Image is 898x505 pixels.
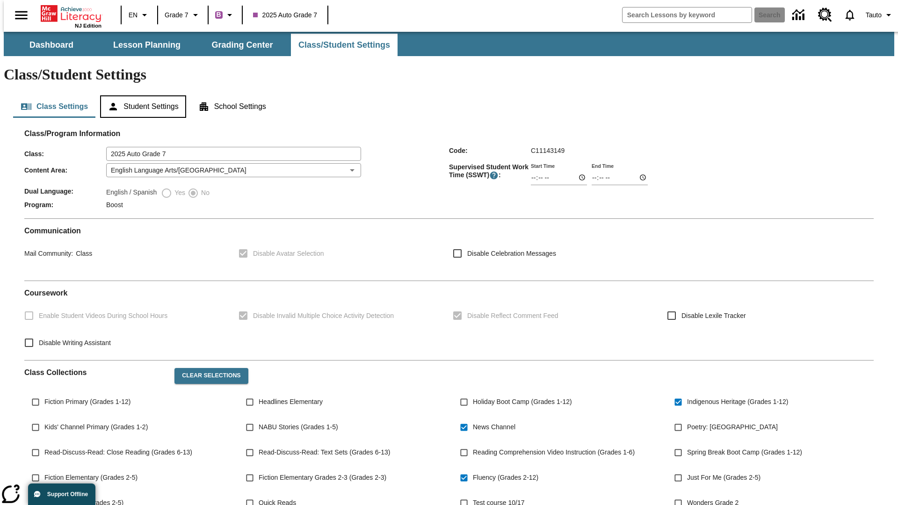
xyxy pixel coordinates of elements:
[44,447,192,457] span: Read-Discuss-Read: Close Reading (Grades 6-13)
[106,147,361,161] input: Class
[259,422,338,432] span: NABU Stories (Grades 1-5)
[473,473,538,483] span: Fluency (Grades 2-12)
[161,7,205,23] button: Grade: Grade 7, Select a grade
[866,10,882,20] span: Tauto
[100,95,186,118] button: Student Settings
[124,7,154,23] button: Language: EN, Select a language
[165,10,188,20] span: Grade 7
[253,311,394,321] span: Disable Invalid Multiple Choice Activity Detection
[13,95,95,118] button: Class Settings
[259,447,390,457] span: Read-Discuss-Read: Text Sets (Grades 6-13)
[24,129,874,138] h2: Class/Program Information
[24,201,106,209] span: Program :
[24,250,73,257] span: Mail Community :
[291,34,398,56] button: Class/Student Settings
[253,249,324,259] span: Disable Avatar Selection
[44,422,148,432] span: Kids' Channel Primary (Grades 1-2)
[4,34,398,56] div: SubNavbar
[24,368,167,377] h2: Class Collections
[838,3,862,27] a: Notifications
[174,368,248,384] button: Clear Selections
[489,171,499,180] button: Supervised Student Work Time is the timeframe when students can take LevelSet and when lessons ar...
[24,188,106,195] span: Dual Language :
[100,34,194,56] button: Lesson Planning
[47,491,88,498] span: Support Offline
[592,162,614,169] label: End Time
[13,95,885,118] div: Class/Student Settings
[44,397,130,407] span: Fiction Primary (Grades 1-12)
[199,188,210,198] span: No
[687,422,778,432] span: Poetry: [GEOGRAPHIC_DATA]
[473,447,635,457] span: Reading Comprehension Video Instruction (Grades 1-6)
[623,7,752,22] input: search field
[191,95,274,118] button: School Settings
[41,3,101,29] div: Home
[259,397,323,407] span: Headlines Elementary
[106,201,123,209] span: Boost
[44,473,138,483] span: Fiction Elementary (Grades 2-5)
[681,311,746,321] span: Disable Lexile Tracker
[28,483,95,505] button: Support Offline
[24,166,106,174] span: Content Area :
[862,7,898,23] button: Profile/Settings
[196,34,289,56] button: Grading Center
[4,32,894,56] div: SubNavbar
[473,422,515,432] span: News Channel
[24,289,874,353] div: Coursework
[687,473,760,483] span: Just For Me (Grades 2-5)
[531,147,565,154] span: C11143149
[473,397,572,407] span: Holiday Boot Camp (Grades 1-12)
[39,311,167,321] span: Enable Student Videos During School Hours
[24,289,874,297] h2: Course work
[24,226,874,235] h2: Communication
[172,188,185,198] span: Yes
[24,150,106,158] span: Class :
[217,9,221,21] span: B
[24,226,874,273] div: Communication
[259,473,386,483] span: Fiction Elementary Grades 2-3 (Grades 2-3)
[7,1,35,29] button: Open side menu
[687,447,802,457] span: Spring Break Boot Camp (Grades 1-12)
[253,10,318,20] span: 2025 Auto Grade 7
[39,338,111,348] span: Disable Writing Assistant
[531,162,555,169] label: Start Time
[24,138,874,211] div: Class/Program Information
[812,2,838,28] a: Resource Center, Will open in new tab
[467,249,556,259] span: Disable Celebration Messages
[129,10,138,20] span: EN
[211,7,239,23] button: Boost Class color is purple. Change class color
[467,311,558,321] span: Disable Reflect Comment Feed
[787,2,812,28] a: Data Center
[5,34,98,56] button: Dashboard
[106,163,361,177] div: English Language Arts/[GEOGRAPHIC_DATA]
[75,23,101,29] span: NJ Edition
[41,4,101,23] a: Home
[4,66,894,83] h1: Class/Student Settings
[449,147,531,154] span: Code :
[687,397,788,407] span: Indigenous Heritage (Grades 1-12)
[106,188,157,199] label: English / Spanish
[449,163,531,180] span: Supervised Student Work Time (SSWT) :
[73,250,92,257] span: Class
